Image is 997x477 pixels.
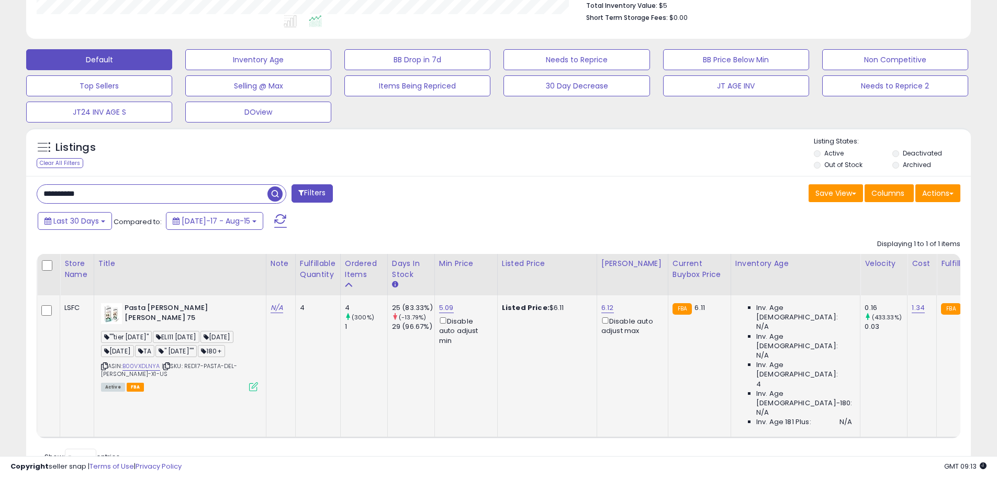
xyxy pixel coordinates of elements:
b: Short Term Storage Fees: [586,13,668,22]
button: Columns [865,184,914,202]
div: Days In Stock [392,258,430,280]
span: All listings currently available for purchase on Amazon [101,383,125,392]
span: Inv. Age 181 Plus: [756,417,811,427]
button: Default [26,49,172,70]
button: Actions [915,184,960,202]
span: [DATE]-17 - Aug-15 [182,216,250,226]
button: BB Drop in 7d [344,49,490,70]
small: (-13.79%) [399,313,426,321]
div: Min Price [439,258,493,269]
b: Listed Price: [502,303,550,313]
span: ELI11 [DATE] [153,331,199,343]
div: 25 (83.33%) [392,303,434,313]
button: [DATE]-17 - Aug-15 [166,212,263,230]
div: 1 [345,322,387,331]
span: Last 30 Days [53,216,99,226]
button: 30 Day Decrease [503,75,649,96]
a: Privacy Policy [136,461,182,471]
div: seller snap | | [10,462,182,472]
small: FBA [941,303,960,315]
span: $0.00 [669,13,688,23]
button: Filters [292,184,332,203]
div: Current Buybox Price [673,258,726,280]
label: Active [824,149,844,158]
div: Title [98,258,262,269]
small: (300%) [352,313,374,321]
span: Show: entries [44,452,120,462]
span: N/A [756,408,769,417]
button: Items Being Repriced [344,75,490,96]
button: BB Price Below Min [663,49,809,70]
button: Selling @ Max [185,75,331,96]
button: Last 30 Days [38,212,112,230]
div: 0.03 [865,322,907,331]
button: JT AGE INV [663,75,809,96]
div: Listed Price [502,258,592,269]
button: Non Competitive [822,49,968,70]
span: N/A [756,351,769,360]
span: 180+ [198,345,225,357]
div: LSFC [64,303,86,313]
div: Velocity [865,258,903,269]
span: Inv. Age [DEMOGRAPHIC_DATA]: [756,360,852,379]
div: 4 [300,303,332,313]
div: Disable auto adjust max [601,315,660,336]
a: 5.09 [439,303,454,313]
button: Needs to Reprice 2 [822,75,968,96]
b: Total Inventory Value: [586,1,657,10]
a: 1.34 [912,303,925,313]
span: 6.11 [694,303,705,313]
div: 4 [345,303,387,313]
span: 4 [756,380,761,389]
span: " [DATE]"" [155,345,197,357]
img: 51A4i9Drg3L._SL40_.jpg [101,303,122,324]
a: N/A [271,303,283,313]
span: Inv. Age [DEMOGRAPHIC_DATA]: [756,332,852,351]
label: Deactivated [903,149,942,158]
span: FBA [127,383,144,392]
span: N/A [839,417,852,427]
small: FBA [673,303,692,315]
div: Displaying 1 to 1 of 1 items [877,239,960,249]
button: Save View [809,184,863,202]
button: Needs to Reprice [503,49,649,70]
h5: Listings [55,140,96,155]
p: Listing States: [814,137,971,147]
label: Archived [903,160,931,169]
button: DOview [185,102,331,123]
label: Out of Stock [824,160,862,169]
span: Inv. Age [DEMOGRAPHIC_DATA]: [756,303,852,322]
small: (433.33%) [872,313,902,321]
div: Disable auto adjust min [439,315,489,346]
div: Note [271,258,291,269]
div: Cost [912,258,932,269]
a: B00VXDLNYA [122,362,160,371]
div: Inventory Age [735,258,856,269]
span: Inv. Age [DEMOGRAPHIC_DATA]-180: [756,389,852,408]
button: Inventory Age [185,49,331,70]
div: Clear All Filters [37,158,83,168]
span: N/A [756,322,769,331]
div: 29 (96.67%) [392,322,434,331]
button: Top Sellers [26,75,172,96]
a: Terms of Use [89,461,134,471]
span: ""tier [DATE]" [101,331,152,343]
small: Days In Stock. [392,280,398,290]
span: [DATE] [200,331,233,343]
span: [DATE] [101,345,134,357]
span: Columns [871,188,904,198]
span: TA [135,345,154,357]
div: Fulfillment [941,258,983,269]
b: Pasta [PERSON_NAME] [PERSON_NAME] 75 [125,303,252,325]
div: Ordered Items [345,258,383,280]
a: 6.12 [601,303,614,313]
strong: Copyright [10,461,49,471]
span: 2025-09-16 09:13 GMT [944,461,987,471]
div: ASIN: [101,303,258,390]
button: JT24 INV AGE S [26,102,172,123]
span: Compared to: [114,217,162,227]
div: Store Name [64,258,89,280]
div: 0.16 [865,303,907,313]
div: $6.11 [502,303,589,313]
div: Fulfillable Quantity [300,258,336,280]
